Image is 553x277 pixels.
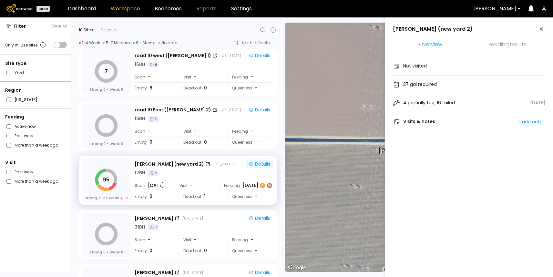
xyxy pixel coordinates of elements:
[98,195,105,200] span: 2
[89,250,123,255] div: Strong Weak
[133,40,156,46] div: 8+ Strong
[194,128,197,135] span: -
[5,60,67,67] div: Site type
[148,236,150,243] span: -
[180,83,224,93] div: Dead out
[180,191,224,202] div: Dead out
[231,6,252,11] a: Settings
[15,169,34,175] label: Past week
[251,128,254,135] div: -
[229,83,273,93] div: Queenless
[101,27,118,33] div: Select all
[149,139,152,146] span: 0
[403,99,455,106] div: 4 partially fed, 16 failed
[155,6,182,11] a: Beehomes
[180,245,224,256] div: Dead out
[249,53,270,58] div: Details
[85,195,128,200] div: Strong Weak
[255,247,258,254] span: -
[204,247,207,254] span: 0
[15,69,24,76] label: Yard
[135,107,211,113] div: road 10 East ([PERSON_NAME] 2)
[148,224,159,230] div: 7
[79,27,93,33] div: 10 Sites
[229,126,273,137] div: Feeding
[220,107,241,112] div: [US_STATE]
[379,140,453,154] div: [PERSON_NAME] (new yard 2)
[14,23,26,30] span: Filter
[89,141,123,146] div: Strong Weak
[148,128,150,135] span: -
[51,23,67,29] button: Clear All
[190,182,193,189] span: -
[182,270,203,275] div: [US_STATE]
[79,40,100,46] div: 1-4 Weak
[470,38,545,52] li: Feeding results
[267,183,272,188] div: 16
[103,141,106,146] span: 0
[135,215,173,222] div: [PERSON_NAME]
[5,114,67,120] div: Feeding
[135,137,175,148] div: Empty
[89,87,123,92] div: Strong Weak
[103,87,106,92] span: 0
[135,234,175,245] div: Scan
[204,193,206,200] span: 1
[384,267,412,272] button: Keyboard shortcuts
[204,139,207,146] span: 0
[249,107,270,113] div: Details
[204,85,207,91] span: 0
[242,182,273,189] div: [DATE]
[135,161,204,168] div: [PERSON_NAME] (new yard 2)
[158,40,178,46] div: No data
[149,85,152,91] span: 8
[286,263,308,272] a: Open this area in Google Maps (opens a new window)
[246,268,273,277] button: Details
[68,6,96,11] a: Dashboard
[229,191,273,202] div: Queenless
[135,61,145,68] div: 16 BH
[196,6,217,11] span: Reports
[135,115,145,122] div: 16 BH
[255,139,258,146] span: -
[229,137,273,148] div: Queenless
[5,159,67,166] div: Visit
[135,169,145,176] div: 12 BH
[229,245,273,256] div: Queenless
[530,99,545,106] div: [DATE]
[15,142,58,149] label: More than a week ago
[111,6,140,11] a: Workspace
[121,141,123,146] span: 0
[15,96,37,103] label: [US_STATE]
[135,269,173,276] div: [PERSON_NAME]
[194,236,197,243] span: -
[36,6,50,12] div: Beta
[251,236,254,243] div: -
[120,195,128,200] span: 10
[194,74,197,80] span: -
[260,183,265,188] div: 4
[148,116,159,122] div: 11
[15,132,34,139] label: Past week
[251,74,254,80] div: -
[135,126,175,137] div: Scan
[403,81,437,88] div: 27 gal required
[103,250,106,255] span: 0
[176,180,220,191] div: Visit
[135,72,175,82] div: Scan
[105,67,108,75] tspan: 7
[286,263,308,272] img: Google
[103,40,130,46] div: 5-7 Medium
[220,180,273,191] div: Feeding
[246,51,273,60] button: Details
[220,53,241,58] div: [US_STATE]
[148,74,150,80] span: -
[135,180,175,191] div: Scan
[249,270,270,275] div: Details
[148,182,164,189] span: [DATE]
[121,250,123,255] span: 0
[393,118,435,126] div: Visits & notes
[255,193,258,200] span: -
[135,83,175,93] div: Empty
